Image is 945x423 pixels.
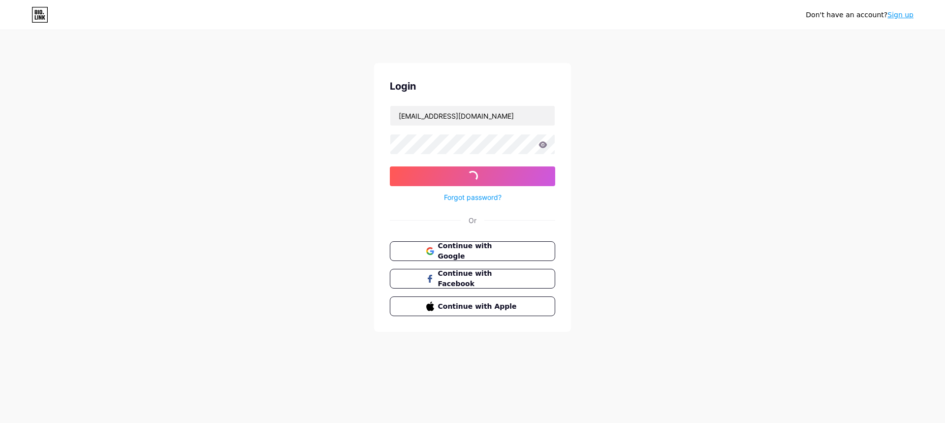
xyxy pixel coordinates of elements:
span: Continue with Apple [438,301,519,312]
input: Username [390,106,555,126]
button: Continue with Google [390,241,555,261]
div: Login [390,79,555,94]
span: Continue with Facebook [438,268,519,289]
a: Forgot password? [444,192,502,202]
span: Continue with Google [438,241,519,261]
button: Continue with Apple [390,296,555,316]
div: Or [469,215,476,226]
div: Don't have an account? [806,10,913,20]
button: Continue with Facebook [390,269,555,289]
a: Sign up [887,11,913,19]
